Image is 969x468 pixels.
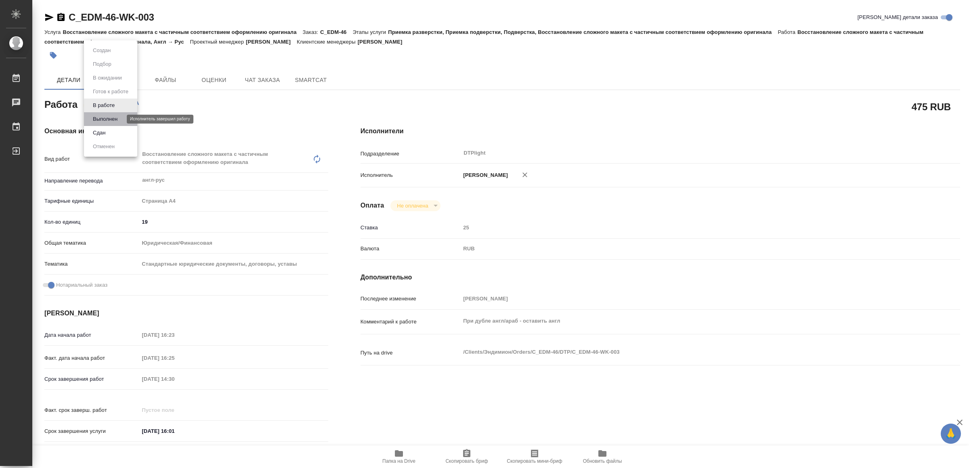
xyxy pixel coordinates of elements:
[90,115,120,124] button: Выполнен
[90,142,117,151] button: Отменен
[90,46,113,55] button: Создан
[90,128,108,137] button: Сдан
[90,101,117,110] button: В работе
[90,60,114,69] button: Подбор
[90,73,124,82] button: В ожидании
[90,87,131,96] button: Готов к работе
